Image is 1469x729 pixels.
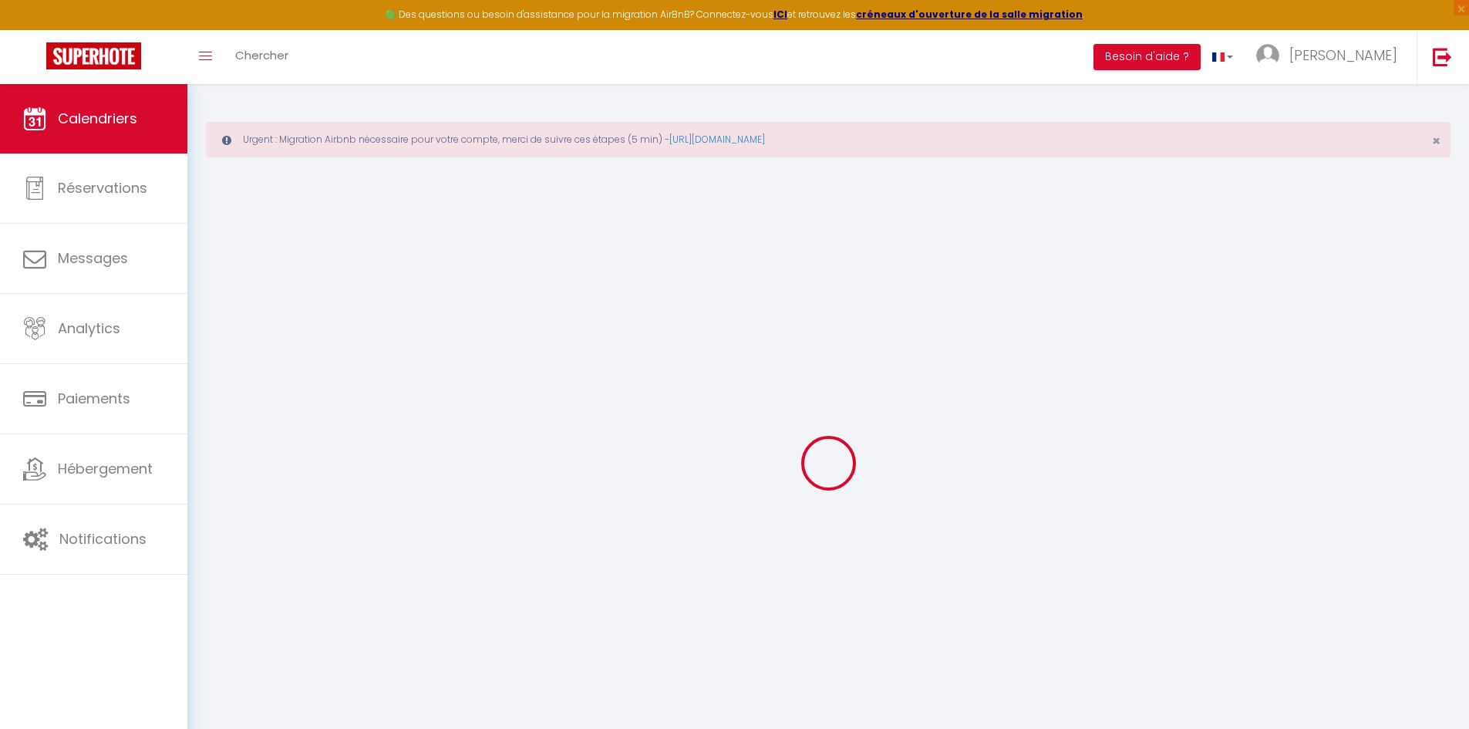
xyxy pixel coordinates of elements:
img: logout [1433,47,1452,66]
button: Close [1432,134,1440,148]
img: ... [1256,44,1279,67]
a: ... [PERSON_NAME] [1245,30,1417,84]
a: [URL][DOMAIN_NAME] [669,133,765,146]
div: Urgent : Migration Airbnb nécessaire pour votre compte, merci de suivre ces étapes (5 min) - [206,122,1450,157]
a: Chercher [224,30,300,84]
span: × [1432,131,1440,150]
span: Analytics [58,319,120,338]
span: Chercher [235,47,288,63]
span: Paiements [58,389,130,408]
span: Messages [58,248,128,268]
span: Réservations [58,178,147,197]
img: Super Booking [46,42,141,69]
span: Notifications [59,529,147,548]
span: [PERSON_NAME] [1289,46,1397,65]
span: Hébergement [58,459,153,478]
button: Besoin d'aide ? [1093,44,1201,70]
button: Ouvrir le widget de chat LiveChat [12,6,59,52]
a: ICI [773,8,787,21]
span: Calendriers [58,109,137,128]
a: créneaux d'ouverture de la salle migration [856,8,1083,21]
